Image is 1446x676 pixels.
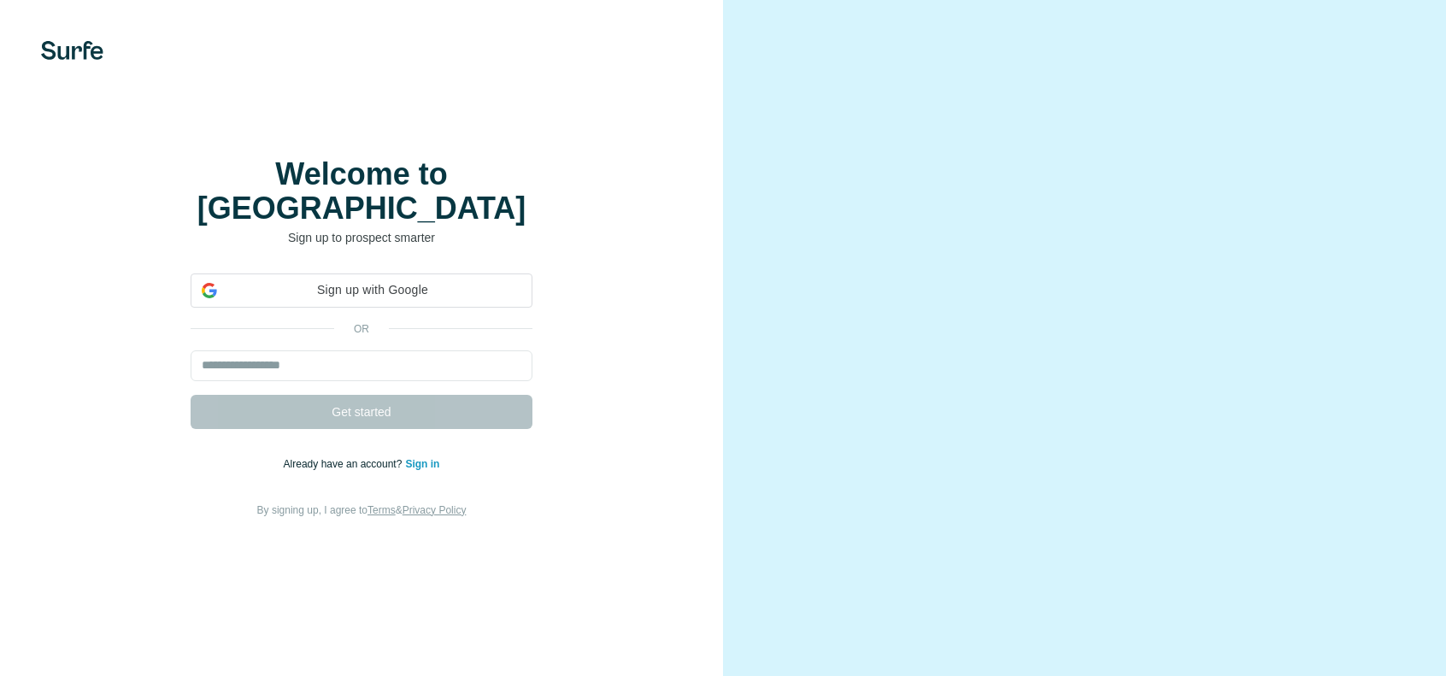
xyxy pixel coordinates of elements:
[191,229,532,246] p: Sign up to prospect smarter
[191,157,532,226] h1: Welcome to [GEOGRAPHIC_DATA]
[367,504,396,516] a: Terms
[41,41,103,60] img: Surfe's logo
[224,281,521,299] span: Sign up with Google
[403,504,467,516] a: Privacy Policy
[405,458,439,470] a: Sign in
[257,504,467,516] span: By signing up, I agree to &
[284,458,406,470] span: Already have an account?
[334,321,389,337] p: or
[191,273,532,308] div: Sign up with Google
